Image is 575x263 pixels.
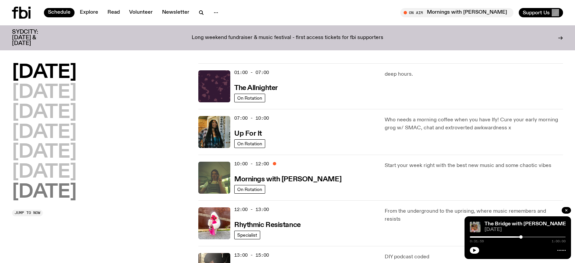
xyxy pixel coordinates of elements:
[234,129,262,137] a: Up For It
[470,222,480,232] img: girl taking a mirror selfie with a pink hand held mirror with love heart jewels on it
[552,240,566,243] span: 1:00:00
[400,8,513,17] button: On AirMornings with [PERSON_NAME] / Springing into some great music haha do u see what i did ther...
[12,83,77,102] button: [DATE]
[484,227,566,232] span: [DATE]
[12,29,55,46] h3: SYDCITY: [DATE] & [DATE]
[12,183,77,202] button: [DATE]
[234,222,301,229] h3: Rhythmic Resistance
[234,83,278,92] a: The Allnighter
[198,116,230,148] img: Ify - a Brown Skin girl with black braided twists, looking up to the side with her tongue stickin...
[237,232,257,237] span: Specialist
[385,116,563,132] p: Who needs a morning coffee when you have Ify! Cure your early morning grog w/ SMAC, chat and extr...
[523,10,550,16] span: Support Us
[125,8,157,17] a: Volunteer
[470,240,484,243] span: 0:31:59
[158,8,193,17] a: Newsletter
[234,130,262,137] h3: Up For It
[198,207,230,239] img: Attu crouches on gravel in front of a brown wall. They are wearing a white fur coat with a hood, ...
[12,123,77,142] button: [DATE]
[519,8,563,17] button: Support Us
[76,8,102,17] a: Explore
[234,85,278,92] h3: The Allnighter
[12,143,77,162] button: [DATE]
[234,139,265,148] a: On Rotation
[12,63,77,82] button: [DATE]
[234,69,269,76] span: 01:00 - 07:00
[237,95,262,100] span: On Rotation
[237,187,262,192] span: On Rotation
[234,115,269,121] span: 07:00 - 10:00
[234,185,265,194] a: On Rotation
[12,103,77,122] button: [DATE]
[44,8,75,17] a: Schedule
[385,253,563,261] p: DIY podcast coded
[234,206,269,213] span: 12:00 - 13:00
[103,8,124,17] a: Read
[234,176,341,183] h3: Mornings with [PERSON_NAME]
[192,35,383,41] p: Long weekend fundraiser & music festival - first access tickets for fbi supporters
[385,162,563,170] p: Start your week right with the best new music and some chaotic vibes
[234,94,265,102] a: On Rotation
[234,220,301,229] a: Rhythmic Resistance
[385,207,563,223] p: From the underground to the uprising, where music remembers and resists
[234,231,260,239] a: Specialist
[234,175,341,183] a: Mornings with [PERSON_NAME]
[234,161,269,167] span: 10:00 - 12:00
[234,252,269,258] span: 13:00 - 15:00
[484,221,568,227] a: The Bridge with [PERSON_NAME]
[198,162,230,194] img: Jim Kretschmer in a really cute outfit with cute braids, standing on a train holding up a peace s...
[385,70,563,78] p: deep hours.
[12,163,77,182] button: [DATE]
[237,141,262,146] span: On Rotation
[12,210,43,216] button: Jump to now
[15,211,40,215] span: Jump to now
